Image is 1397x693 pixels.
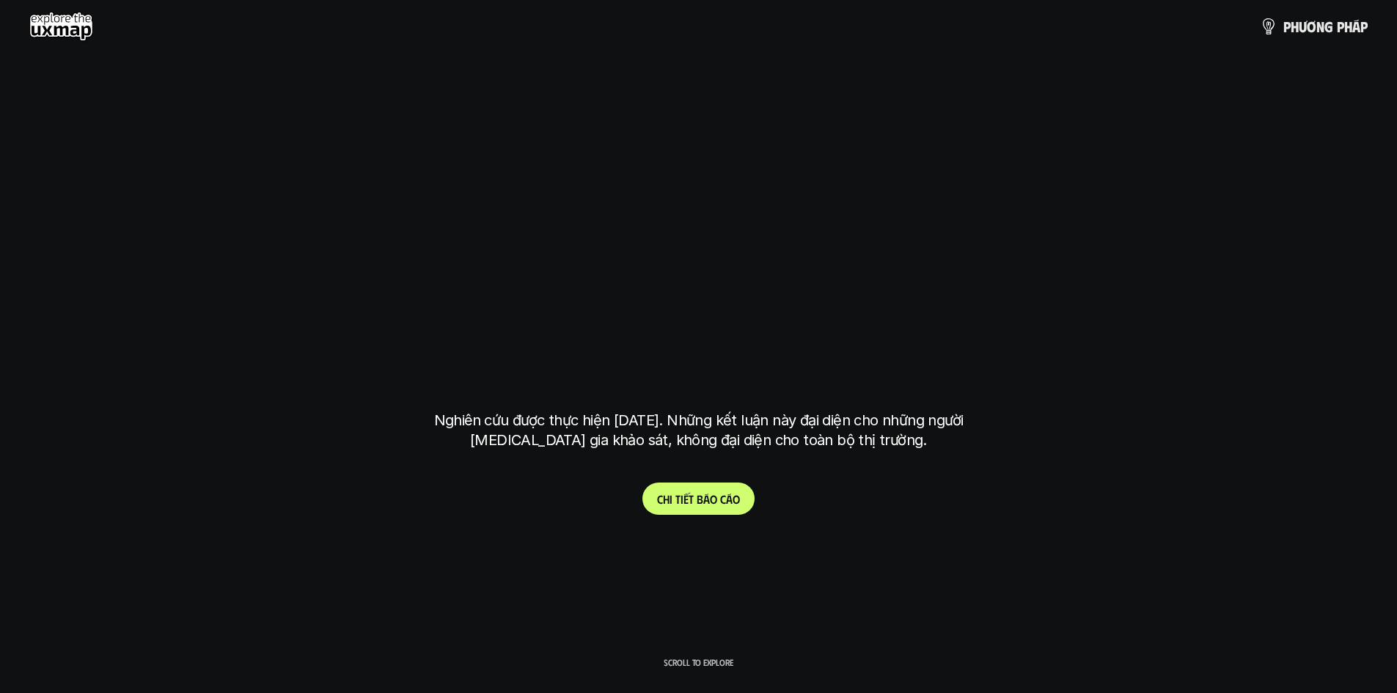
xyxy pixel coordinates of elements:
span: ế [683,492,689,506]
span: p [1337,18,1344,34]
span: á [1352,18,1360,34]
h1: tại [GEOGRAPHIC_DATA] [437,334,960,396]
span: h [663,492,670,506]
a: Chitiếtbáocáo [642,483,755,515]
span: p [1360,18,1368,34]
span: C [657,492,663,506]
h6: Kết quả nghiên cứu [648,183,760,199]
span: h [1291,18,1299,34]
span: ơ [1307,18,1316,34]
span: h [1344,18,1352,34]
span: ư [1299,18,1307,34]
span: i [681,492,683,506]
span: á [703,492,710,506]
p: Scroll to explore [664,657,733,667]
h1: phạm vi công việc của [431,219,967,280]
span: t [675,492,681,506]
span: o [710,492,717,506]
span: t [689,492,694,506]
span: g [1324,18,1333,34]
span: p [1283,18,1291,34]
span: i [670,492,672,506]
span: á [726,492,733,506]
p: Nghiên cứu được thực hiện [DATE]. Những kết luận này đại diện cho những người [MEDICAL_DATA] gia ... [424,411,974,450]
span: b [697,492,703,506]
a: phươngpháp [1260,12,1368,41]
span: n [1316,18,1324,34]
span: c [720,492,726,506]
span: o [733,492,740,506]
